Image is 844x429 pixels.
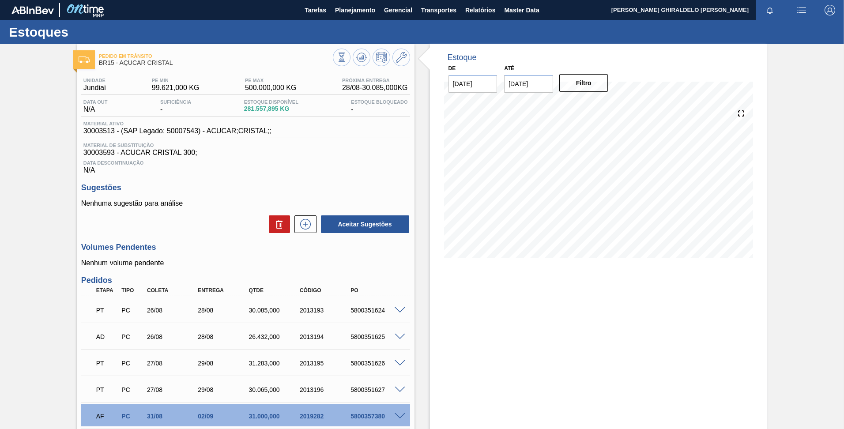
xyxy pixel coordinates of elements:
div: Pedido em Trânsito [94,380,121,399]
span: Material de Substituição [83,143,408,148]
div: 26/08/2025 [145,307,202,314]
div: 31.283,000 [247,360,304,367]
div: 31/08/2025 [145,413,202,420]
div: Código [298,287,354,294]
div: 2013194 [298,333,354,340]
div: Aguardando Descarga [94,327,121,346]
span: PE MAX [245,78,297,83]
img: Ícone [79,56,90,63]
div: Excluir Sugestões [264,215,290,233]
p: PT [96,360,118,367]
div: 26.432,000 [247,333,304,340]
div: Aguardando Faturamento [94,406,121,426]
div: Tipo [119,287,146,294]
div: 5800351626 [348,360,405,367]
span: Próxima Entrega [342,78,408,83]
div: 2013193 [298,307,354,314]
div: 29/08/2025 [196,360,252,367]
label: Até [504,65,514,71]
div: 2013195 [298,360,354,367]
span: Data Descontinuação [83,160,408,166]
p: PT [96,386,118,393]
span: Data out [83,99,108,105]
div: 5800357380 [348,413,405,420]
div: Pedido de Compra [119,360,146,367]
button: Programar Estoque [373,49,390,66]
span: 281.557,895 KG [244,105,298,112]
div: Pedido de Compra [119,333,146,340]
div: Coleta [145,287,202,294]
span: Transportes [421,5,456,15]
button: Visão Geral dos Estoques [333,49,350,66]
div: Pedido de Compra [119,413,146,420]
div: 27/08/2025 [145,386,202,393]
div: Pedido de Compra [119,386,146,393]
div: 30.085,000 [247,307,304,314]
div: 26/08/2025 [145,333,202,340]
p: AD [96,333,118,340]
div: - [349,99,410,113]
div: N/A [81,99,110,113]
span: 30003593 - ACUCAR CRISTAL 300; [83,149,408,157]
span: Master Data [504,5,539,15]
span: Gerencial [384,5,412,15]
input: dd/mm/yyyy [504,75,553,93]
div: Estoque [448,53,477,62]
span: Estoque Bloqueado [351,99,407,105]
button: Ir ao Master Data / Geral [392,49,410,66]
span: 28/08 - 30.085,000 KG [342,84,408,92]
div: 2019282 [298,413,354,420]
h3: Sugestões [81,183,410,192]
div: 28/08/2025 [196,307,252,314]
div: Entrega [196,287,252,294]
label: De [448,65,456,71]
img: TNhmsLtSVTkK8tSr43FrP2fwEKptu5GPRR3wAAAABJRU5ErkJggg== [11,6,54,14]
span: 99.621,000 KG [152,84,200,92]
div: Aceitar Sugestões [316,214,410,234]
div: 29/08/2025 [196,386,252,393]
span: Suficiência [160,99,191,105]
div: 5800351624 [348,307,405,314]
div: 27/08/2025 [145,360,202,367]
div: 5800351625 [348,333,405,340]
span: PE MIN [152,78,200,83]
span: Pedido em Trânsito [99,53,333,59]
div: 5800351627 [348,386,405,393]
div: 30.065,000 [247,386,304,393]
span: 30003513 - (SAP Legado: 50007543) - ACUCAR;CRISTAL;; [83,127,271,135]
span: Planejamento [335,5,375,15]
div: Pedido em Trânsito [94,354,121,373]
span: Estoque Disponível [244,99,298,105]
div: Pedido em Trânsito [94,301,121,320]
div: Etapa [94,287,121,294]
input: dd/mm/yyyy [448,75,497,93]
div: Pedido de Compra [119,307,146,314]
div: - [158,99,193,113]
div: N/A [81,157,410,174]
div: 28/08/2025 [196,333,252,340]
div: 02/09/2025 [196,413,252,420]
div: 2013196 [298,386,354,393]
span: Jundiaí [83,84,106,92]
span: 500.000,000 KG [245,84,297,92]
div: 31.000,000 [247,413,304,420]
h1: Estoques [9,27,166,37]
p: PT [96,307,118,314]
span: Relatórios [465,5,495,15]
div: Qtde [247,287,304,294]
div: PO [348,287,405,294]
img: Logout [825,5,835,15]
p: AF [96,413,118,420]
button: Filtro [559,74,608,92]
span: Unidade [83,78,106,83]
p: Nenhum volume pendente [81,259,410,267]
img: userActions [796,5,807,15]
span: BR15 - AÇÚCAR CRISTAL [99,60,333,66]
div: Nova sugestão [290,215,316,233]
span: Tarefas [305,5,326,15]
h3: Pedidos [81,276,410,285]
button: Aceitar Sugestões [321,215,409,233]
button: Atualizar Gráfico [353,49,370,66]
span: Material ativo [83,121,271,126]
button: Notificações [756,4,784,16]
